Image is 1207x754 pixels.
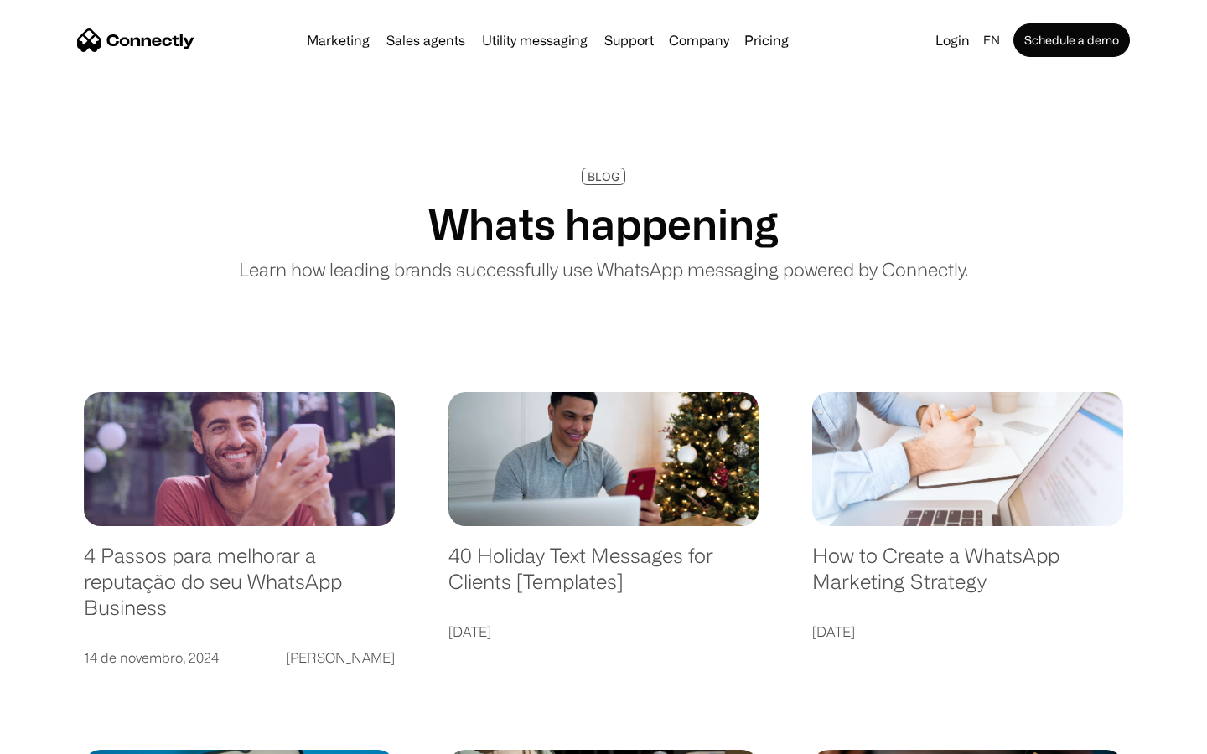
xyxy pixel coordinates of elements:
a: Support [598,34,660,47]
a: Pricing [738,34,795,47]
div: [DATE] [448,620,491,643]
a: Login [929,28,976,52]
div: Company [669,28,729,52]
div: [DATE] [812,620,855,643]
a: Marketing [300,34,376,47]
div: 14 de novembro, 2024 [84,646,219,669]
a: Schedule a demo [1013,23,1130,57]
a: Sales agents [380,34,472,47]
a: 4 Passos para melhorar a reputação do seu WhatsApp Business [84,543,395,637]
h1: Whats happening [428,199,779,249]
div: [PERSON_NAME] [286,646,395,669]
ul: Language list [34,725,101,748]
a: Utility messaging [475,34,594,47]
a: How to Create a WhatsApp Marketing Strategy [812,543,1123,611]
aside: Language selected: English [17,725,101,748]
p: Learn how leading brands successfully use WhatsApp messaging powered by Connectly. [239,256,968,283]
div: BLOG [588,170,619,183]
a: 40 Holiday Text Messages for Clients [Templates] [448,543,759,611]
div: en [983,28,1000,52]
